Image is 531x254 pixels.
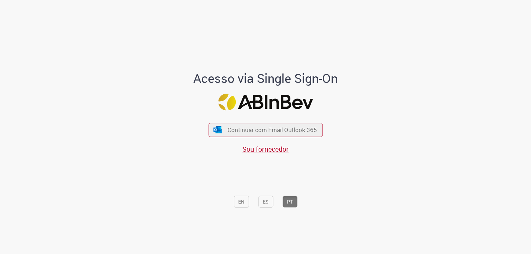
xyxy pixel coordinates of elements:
[218,94,313,111] img: Logo ABInBev
[170,72,362,85] h1: Acesso via Single Sign-On
[282,196,297,208] button: PT
[242,144,289,154] a: Sou fornecedor
[234,196,249,208] button: EN
[213,126,223,133] img: ícone Azure/Microsoft 360
[258,196,273,208] button: ES
[208,123,323,137] button: ícone Azure/Microsoft 360 Continuar com Email Outlook 365
[227,126,317,134] span: Continuar com Email Outlook 365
